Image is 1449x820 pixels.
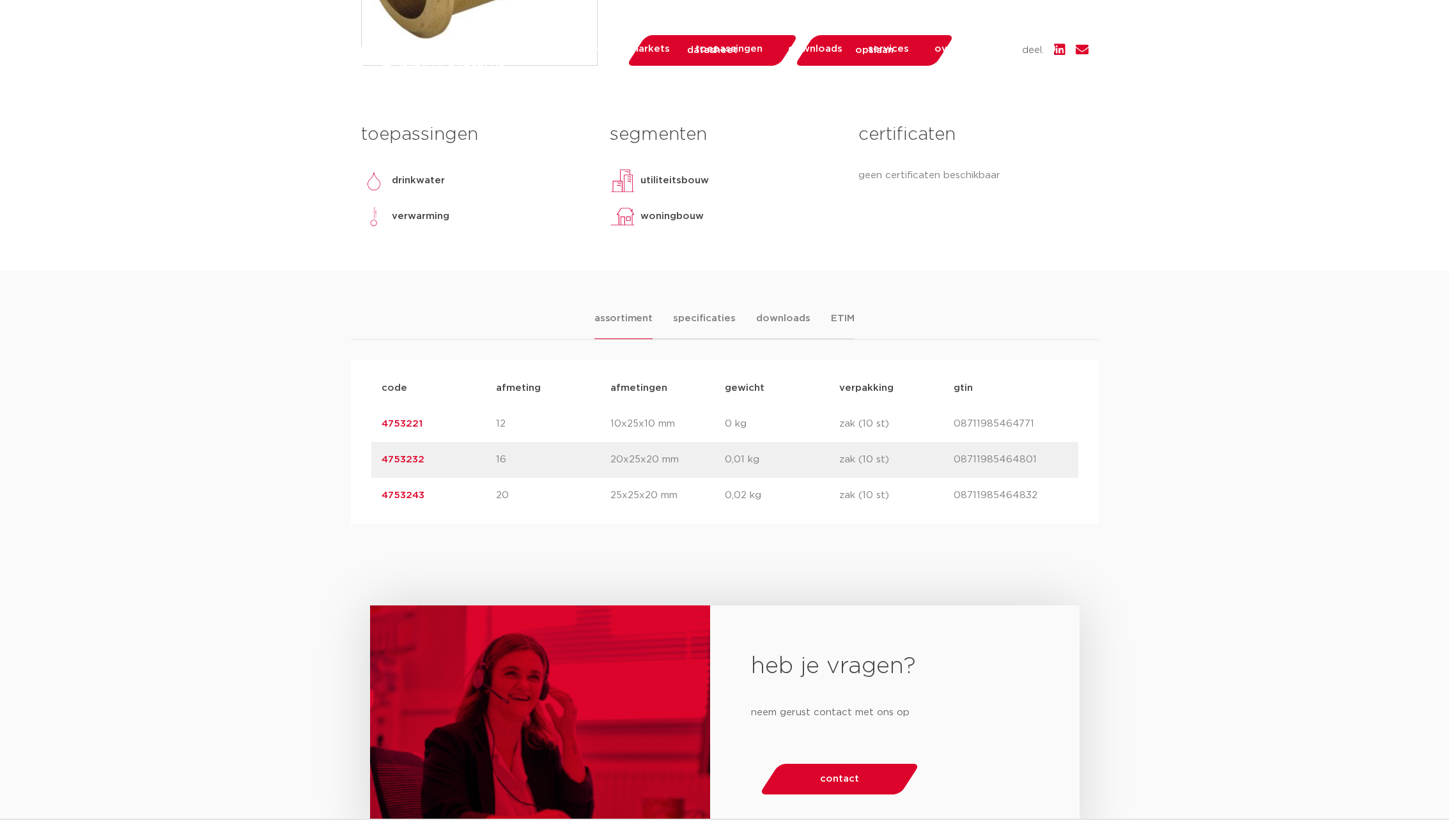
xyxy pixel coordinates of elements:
p: geen certificaten beschikbaar [858,168,1088,183]
p: 20x25x20 mm [610,452,725,467]
p: utiliteitsbouw [640,173,709,188]
p: 08711985464801 [954,452,1068,467]
li: assortiment [594,311,653,339]
a: markets [630,24,670,73]
p: 0 kg [725,416,839,432]
li: specificaties [673,311,736,338]
p: 25x25x20 mm [610,488,725,503]
a: over ons [934,24,979,73]
p: 0,01 kg [725,452,839,467]
p: 20 [496,488,610,503]
p: 10x25x10 mm [610,416,725,432]
a: toepassingen [695,24,763,73]
p: gtin [954,381,1068,396]
p: zak (10 st) [839,452,954,467]
nav: Menu [552,24,979,73]
img: woningbouw [610,204,635,229]
h3: certificaten [858,122,1088,148]
a: services [868,24,909,73]
img: drinkwater [361,168,387,194]
h2: heb je vragen? [751,651,1038,682]
p: afmetingen [610,381,725,396]
p: gewicht [725,381,839,396]
p: 16 [496,452,610,467]
a: 4753243 [382,490,424,500]
p: woningbouw [640,209,704,224]
li: downloads [756,311,810,338]
p: drinkwater [392,173,445,188]
p: zak (10 st) [839,488,954,503]
a: contact [769,764,910,794]
p: neem gerust contact met ons op [751,702,1038,723]
li: ETIM [831,311,855,338]
a: 4753221 [382,419,422,429]
a: downloads [788,24,842,73]
h3: toepassingen [361,122,591,148]
h3: segmenten [610,122,839,148]
p: verwarming [392,209,449,224]
p: code [382,381,496,396]
a: producten [552,24,604,73]
p: zak (10 st) [839,416,954,432]
p: 0,02 kg [725,488,839,503]
p: verpakking [839,381,954,396]
p: 08711985464771 [954,416,1068,432]
p: 12 [496,416,610,432]
img: utiliteitsbouw [610,168,635,194]
p: 08711985464832 [954,488,1068,503]
p: afmeting [496,381,610,396]
img: verwarming [361,204,387,229]
a: 4753232 [382,455,424,464]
